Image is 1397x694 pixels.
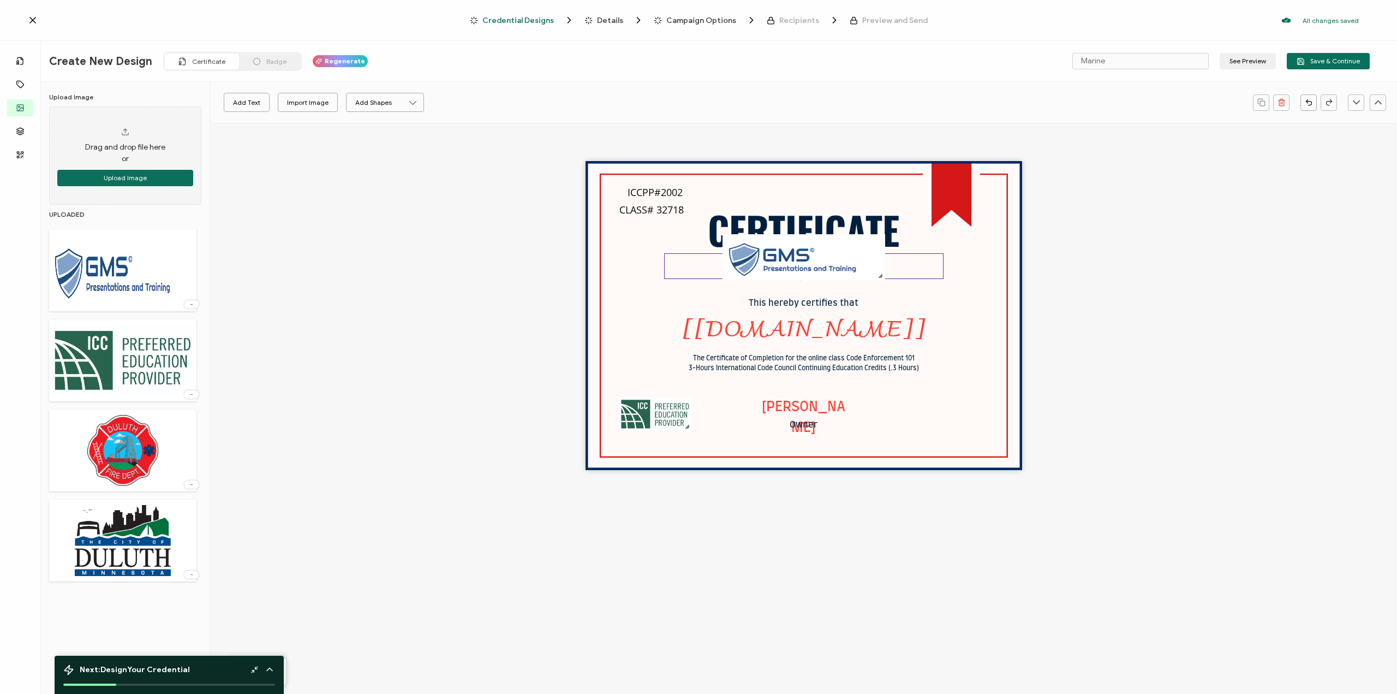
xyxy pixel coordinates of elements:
[618,397,692,431] img: e72ddada-5b80-44e9-a572-cfee271d50fc.jpg
[49,93,94,101] h6: Upload Image
[749,299,858,307] pre: This hereby certifies that
[1220,53,1276,69] button: See Preview
[1342,642,1397,694] iframe: Chat Widget
[100,665,127,674] b: Design
[85,141,165,164] span: Drag and drop file here or
[1303,16,1359,25] p: All changes saved
[57,170,193,186] button: Upload Image
[779,16,819,25] span: Recipients
[584,15,644,26] span: Details
[192,57,225,66] span: Certificate
[1297,57,1360,66] span: Save & Continue
[628,186,683,199] span: ICCPP#2002
[49,235,196,306] img: a1e39fec-9bb5-47a3-8d9f-2c3dbe0c510b.png
[470,15,928,26] div: Breadcrumb
[346,93,424,112] button: Add Shapes
[49,55,152,68] span: Create New Design
[850,16,928,25] span: Preview and Send
[619,203,684,216] span: CLASS# 32718
[80,665,190,674] span: Next: Your Credential
[1287,53,1370,69] button: Save & Continue
[470,15,575,26] span: Credential Designs
[75,505,171,576] img: c7589cb1-fd34-4958-84f1-2bf35e8cf45f.png
[87,415,158,486] img: 862bd032-ada2-472d-ab06-6bf17e1ef5ba.jpg
[790,420,817,429] pre: Owner
[762,400,845,435] pre: [PERSON_NAME]
[287,93,329,112] div: Import Image
[654,15,757,26] span: Campaign Options
[666,16,736,25] span: Campaign Options
[325,58,365,64] span: Regenerate
[266,57,286,66] span: Badge
[1072,53,1209,69] input: Name your certificate
[708,201,899,258] pre: CERTIFICATE
[682,310,926,352] pre: [[DOMAIN_NAME]]
[49,210,201,218] h6: UPLOADED
[689,355,919,371] pre: The Certificate of Completion for the online class Code Enforcement 101 3-Hours International Cod...
[597,16,623,25] span: Details
[767,15,840,26] span: Recipients
[862,16,928,25] span: Preview and Send
[49,325,196,396] img: e72ddada-5b80-44e9-a572-cfee271d50fc.jpg
[723,234,885,281] img: a1e39fec-9bb5-47a3-8d9f-2c3dbe0c510b.png
[224,93,270,112] button: Add Text
[482,16,554,25] span: Credential Designs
